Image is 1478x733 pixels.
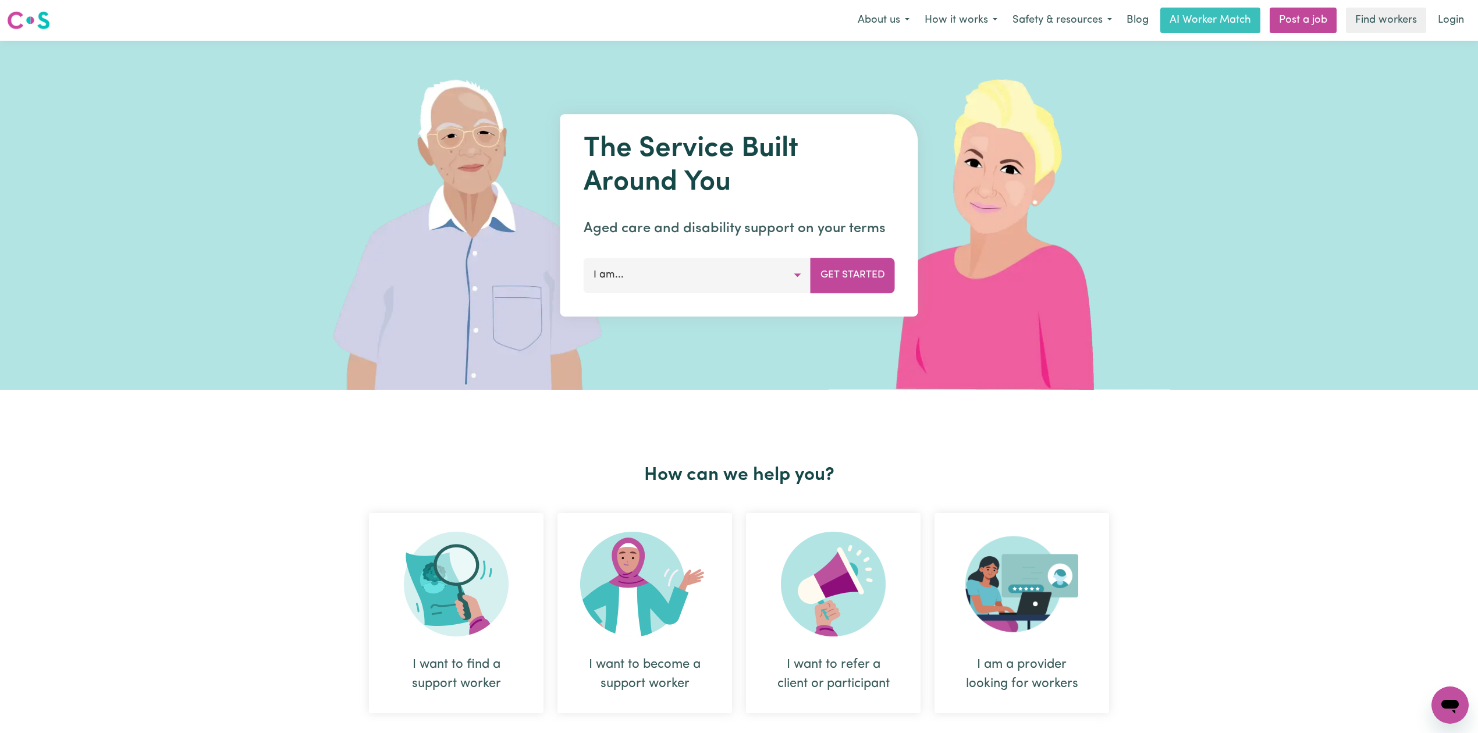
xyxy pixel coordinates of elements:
iframe: Button to launch messaging window [1431,686,1469,724]
a: Careseekers logo [7,7,50,34]
button: How it works [917,8,1005,33]
a: AI Worker Match [1160,8,1260,33]
img: Careseekers logo [7,10,50,31]
a: Login [1431,8,1471,33]
div: I want to become a support worker [557,513,732,713]
button: Safety & resources [1005,8,1120,33]
h2: How can we help you? [362,464,1116,486]
div: I want to find a support worker [397,655,516,693]
img: Search [404,532,509,636]
div: I want to refer a client or participant [774,655,893,693]
img: Provider [965,532,1078,636]
img: Become Worker [580,532,709,636]
div: I want to refer a client or participant [746,513,921,713]
a: Post a job [1270,8,1337,33]
button: About us [850,8,917,33]
div: I am a provider looking for workers [935,513,1109,713]
div: I want to become a support worker [585,655,704,693]
button: Get Started [811,258,895,293]
div: I am a provider looking for workers [962,655,1081,693]
img: Refer [781,532,886,636]
p: Aged care and disability support on your terms [584,218,895,239]
button: I am... [584,258,811,293]
div: I want to find a support worker [369,513,543,713]
a: Find workers [1346,8,1426,33]
h1: The Service Built Around You [584,133,895,200]
a: Blog [1120,8,1156,33]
